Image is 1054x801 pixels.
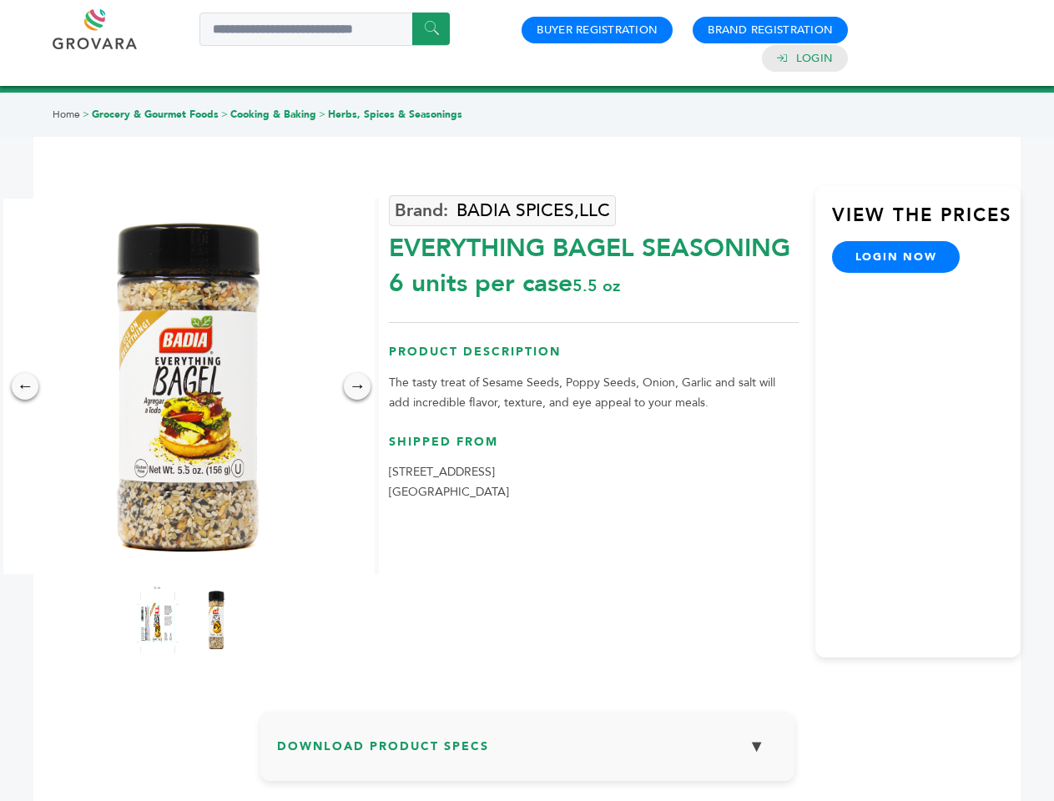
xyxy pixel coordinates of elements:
[319,108,325,121] span: >
[53,108,80,121] a: Home
[92,108,219,121] a: Grocery & Gourmet Foods
[328,108,462,121] a: Herbs, Spices & Seasonings
[137,587,179,653] img: EVERYTHING BAGEL SEASONING 6 units per case 5.5 oz Product Label
[389,344,799,373] h3: Product Description
[736,728,778,764] button: ▼
[389,462,799,502] p: [STREET_ADDRESS] [GEOGRAPHIC_DATA]
[221,108,228,121] span: >
[199,13,450,46] input: Search a product or brand...
[389,434,799,463] h3: Shipped From
[832,241,961,273] a: login now
[832,203,1021,241] h3: View the Prices
[12,373,38,400] div: ←
[389,373,799,413] p: The tasty treat of Sesame Seeds, Poppy Seeds, Onion, Garlic and salt will add incredible flavor, ...
[230,108,316,121] a: Cooking & Baking
[796,51,833,66] a: Login
[344,373,371,400] div: →
[389,195,616,226] a: BADIA SPICES,LLC
[83,108,89,121] span: >
[572,275,620,297] span: 5.5 oz
[708,23,833,38] a: Brand Registration
[277,728,778,777] h3: Download Product Specs
[195,587,237,653] img: EVERYTHING BAGEL SEASONING 6 units per case 5.5 oz
[537,23,658,38] a: Buyer Registration
[389,223,799,301] div: EVERYTHING BAGEL SEASONING 6 units per case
